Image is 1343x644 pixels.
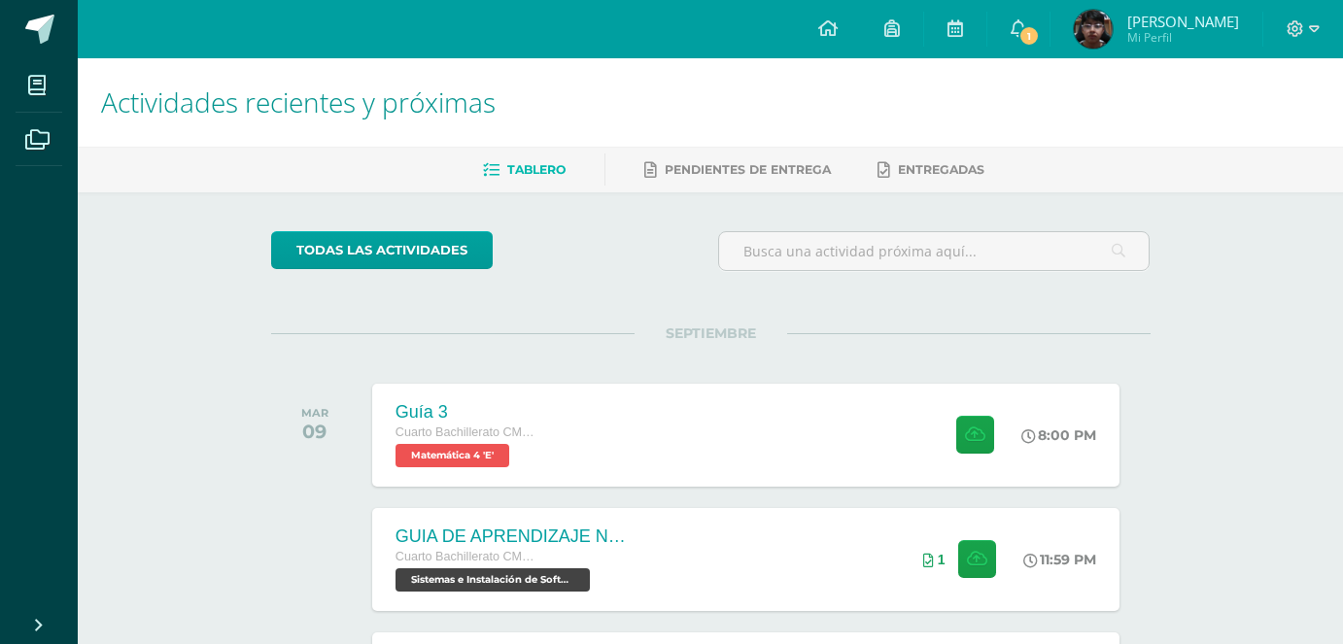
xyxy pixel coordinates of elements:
span: Pendientes de entrega [665,162,831,177]
a: todas las Actividades [271,231,493,269]
div: Guía 3 [396,402,541,423]
span: Tablero [507,162,566,177]
div: MAR [301,406,328,420]
span: SEPTIEMBRE [635,324,787,342]
span: Matemática 4 'E' [396,444,509,467]
div: 09 [301,420,328,443]
span: Actividades recientes y próximas [101,84,496,120]
div: 8:00 PM [1021,426,1096,444]
img: a12cd7d015d8715c043ec03b48450893.png [1074,10,1113,49]
span: 1 [938,552,946,567]
span: Cuarto Bachillerato CMP Bachillerato en CCLL con Orientación en Computación [396,425,541,439]
span: [PERSON_NAME] [1127,12,1239,31]
div: GUIA DE APRENDIZAJE NO 3 / EJERCICIOS DE CICLOS EN PDF [396,526,629,547]
span: Mi Perfil [1127,29,1239,46]
div: 11:59 PM [1023,551,1096,568]
input: Busca una actividad próxima aquí... [719,232,1150,270]
a: Tablero [483,154,566,186]
span: Sistemas e Instalación de Software (Desarrollo de Software) 'E' [396,568,590,592]
span: 1 [1018,25,1040,47]
div: Archivos entregados [923,552,946,567]
a: Pendientes de entrega [644,154,831,186]
span: Entregadas [898,162,984,177]
a: Entregadas [878,154,984,186]
span: Cuarto Bachillerato CMP Bachillerato en CCLL con Orientación en Computación [396,550,541,563]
